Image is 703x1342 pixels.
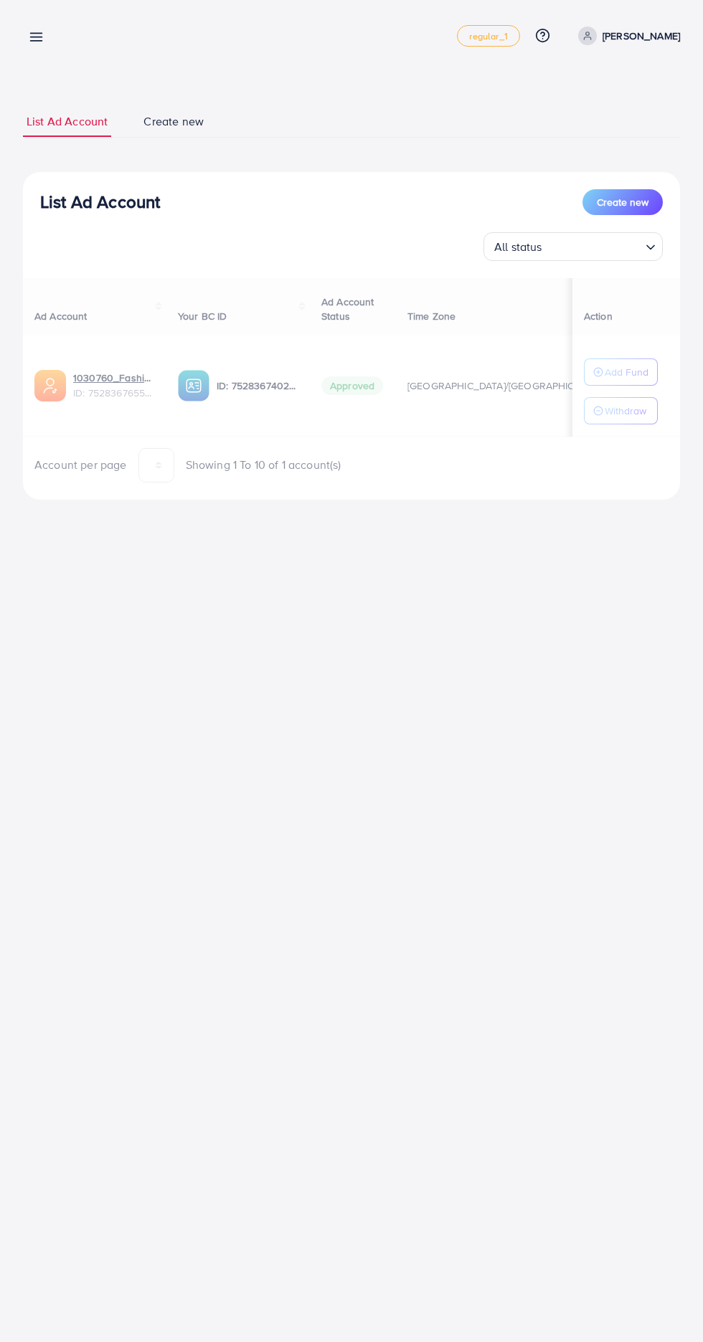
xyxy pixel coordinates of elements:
[483,232,663,261] div: Search for option
[603,27,680,44] p: [PERSON_NAME]
[597,195,648,209] span: Create new
[547,234,640,257] input: Search for option
[572,27,680,45] a: [PERSON_NAME]
[143,113,204,130] span: Create new
[582,189,663,215] button: Create new
[491,237,545,257] span: All status
[469,32,507,41] span: regular_1
[457,25,519,47] a: regular_1
[40,191,160,212] h3: List Ad Account
[27,113,108,130] span: List Ad Account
